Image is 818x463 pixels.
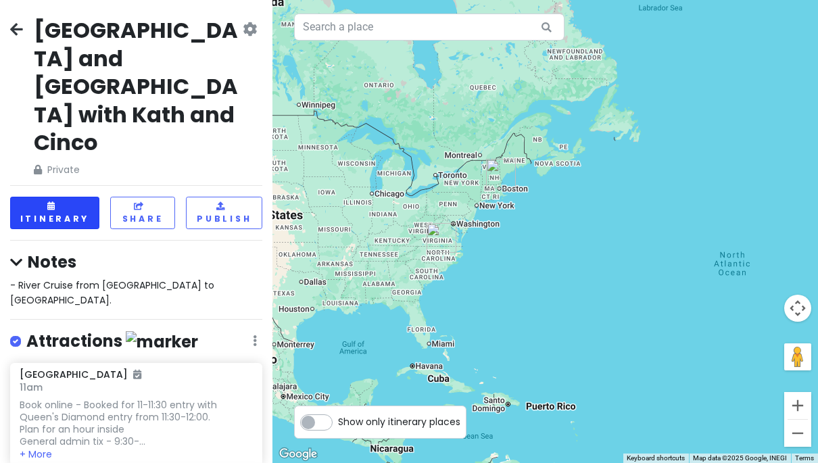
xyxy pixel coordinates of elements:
[784,343,811,370] button: Drag Pegman onto the map to open Street View
[110,197,175,228] button: Share
[20,368,141,381] h6: [GEOGRAPHIC_DATA]
[784,295,811,322] button: Map camera controls
[784,392,811,419] button: Zoom in
[276,445,320,463] img: Google
[20,448,52,460] button: + More
[10,251,262,272] h4: Notes
[20,399,253,448] div: Book online - Booked for 11-11:30 entry with Queen's Diamond entry from 11:30-12:00. Plan for an ...
[784,420,811,447] button: Zoom out
[338,414,460,429] span: Show only itinerary places
[186,197,262,228] button: Publish
[795,454,814,462] a: Terms (opens in new tab)
[10,197,99,228] button: Itinerary
[627,454,685,463] button: Keyboard shortcuts
[26,331,198,353] h4: Attractions
[34,16,240,157] h2: [GEOGRAPHIC_DATA] and [GEOGRAPHIC_DATA] with Kath and Cinco
[133,370,141,379] i: Added to itinerary
[486,159,516,189] div: Boston Logan International Airport
[294,14,564,41] input: Search a place
[693,454,787,462] span: Map data ©2025 Google, INEGI
[427,223,456,253] div: Raleigh-Durham International Airport
[20,381,43,394] span: 11am
[10,278,217,307] span: - River Cruise from [GEOGRAPHIC_DATA] to [GEOGRAPHIC_DATA].
[34,162,240,177] span: Private
[276,445,320,463] a: Open this area in Google Maps (opens a new window)
[126,331,198,352] img: marker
